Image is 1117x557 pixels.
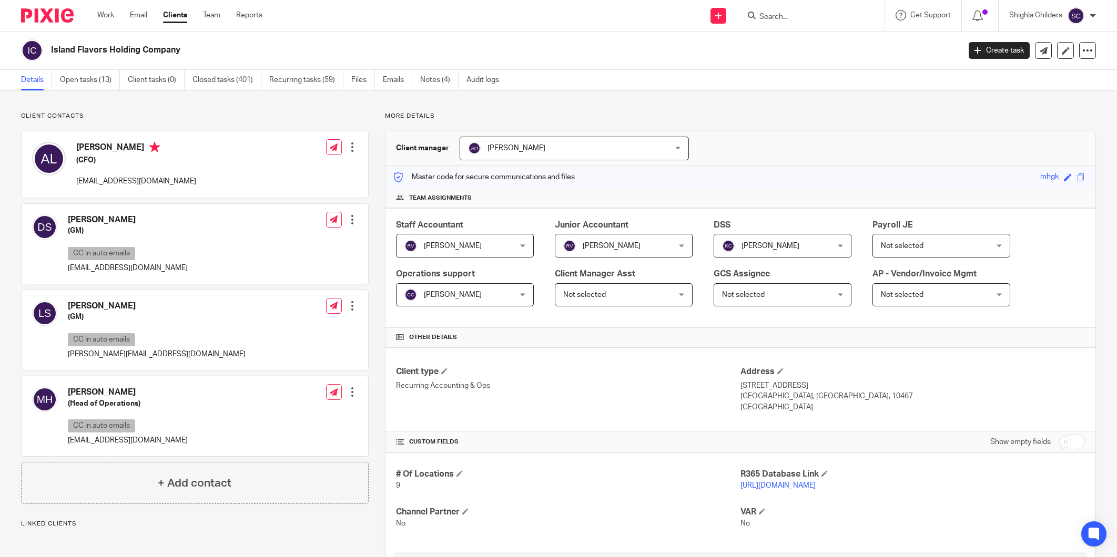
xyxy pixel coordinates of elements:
a: Open tasks (13) [60,70,120,90]
span: [PERSON_NAME] [424,291,482,298]
h4: [PERSON_NAME] [68,301,246,312]
h4: R365 Database Link [740,469,1085,480]
img: svg%3E [404,240,417,252]
p: CC in auto emails [68,333,135,346]
span: Not selected [563,291,606,298]
p: Client contacts [21,112,369,120]
p: [PERSON_NAME][EMAIL_ADDRESS][DOMAIN_NAME] [68,349,246,359]
a: Email [130,10,147,20]
a: Closed tasks (401) [192,70,261,90]
h5: (GM) [68,225,188,236]
img: svg%3E [32,214,57,240]
h5: (Head of Operations) [68,398,188,409]
a: Details [21,70,52,90]
h5: (CFO) [76,155,196,166]
span: No [396,520,405,527]
p: [EMAIL_ADDRESS][DOMAIN_NAME] [68,263,188,273]
span: Client Manager Asst [555,270,635,278]
a: Notes (4) [420,70,459,90]
h4: Address [740,366,1085,377]
h4: [PERSON_NAME] [68,387,188,398]
a: Client tasks (0) [128,70,185,90]
img: Pixie [21,8,74,23]
p: CC in auto emails [68,419,135,432]
input: Search [758,13,853,22]
a: [URL][DOMAIN_NAME] [740,482,816,489]
h4: Channel Partner [396,507,740,518]
a: Emails [383,70,412,90]
span: Not selected [881,242,923,250]
img: svg%3E [563,240,576,252]
p: [EMAIL_ADDRESS][DOMAIN_NAME] [76,176,196,187]
h4: CUSTOM FIELDS [396,438,740,446]
h4: + Add contact [158,475,231,491]
h4: VAR [740,507,1085,518]
p: Linked clients [21,520,369,528]
span: AP - Vendor/Invoice Mgmt [872,270,977,278]
span: Team assignments [409,194,472,202]
p: CC in auto emails [68,247,135,260]
img: svg%3E [468,142,481,154]
h3: Client manager [396,143,449,153]
h2: Island Flavors Holding Company [51,45,773,56]
a: Files [351,70,375,90]
img: svg%3E [21,39,43,61]
h5: (GM) [68,312,246,322]
a: Create task [969,42,1030,59]
img: svg%3E [32,387,57,412]
span: [PERSON_NAME] [583,242,641,250]
p: Recurring Accounting & Ops [396,380,740,391]
p: [GEOGRAPHIC_DATA], [GEOGRAPHIC_DATA], 10467 [740,391,1085,401]
p: [STREET_ADDRESS] [740,380,1085,391]
span: GCS Assignee [714,270,770,278]
p: Shighla Childers [1009,10,1062,20]
span: Staff Accountant [396,221,463,229]
span: DSS [714,221,730,229]
i: Primary [149,142,160,152]
h4: Client type [396,366,740,377]
h4: [PERSON_NAME] [68,214,188,225]
span: Payroll JE [872,221,913,229]
a: Reports [236,10,262,20]
span: 9 [396,482,400,489]
img: svg%3E [32,142,66,176]
img: svg%3E [722,240,735,252]
span: Junior Accountant [555,221,628,229]
p: [EMAIL_ADDRESS][DOMAIN_NAME] [68,435,188,446]
p: Master code for secure communications and files [393,172,575,182]
span: [PERSON_NAME] [424,242,482,250]
a: Team [203,10,220,20]
span: Not selected [881,291,923,298]
p: More details [385,112,1096,120]
p: [GEOGRAPHIC_DATA] [740,402,1085,412]
a: Recurring tasks (59) [269,70,343,90]
span: Not selected [722,291,765,298]
a: Clients [163,10,187,20]
img: svg%3E [1068,7,1084,24]
a: Work [97,10,114,20]
span: Get Support [910,12,951,19]
label: Show empty fields [990,437,1051,447]
div: mhgk [1040,171,1059,183]
a: Audit logs [466,70,507,90]
h4: # Of Locations [396,469,740,480]
span: Other details [409,333,457,342]
span: [PERSON_NAME] [488,145,545,152]
img: svg%3E [404,288,417,301]
span: Operations support [396,270,475,278]
img: svg%3E [32,301,57,326]
span: No [740,520,750,527]
span: [PERSON_NAME] [742,242,799,250]
h4: [PERSON_NAME] [76,142,196,155]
